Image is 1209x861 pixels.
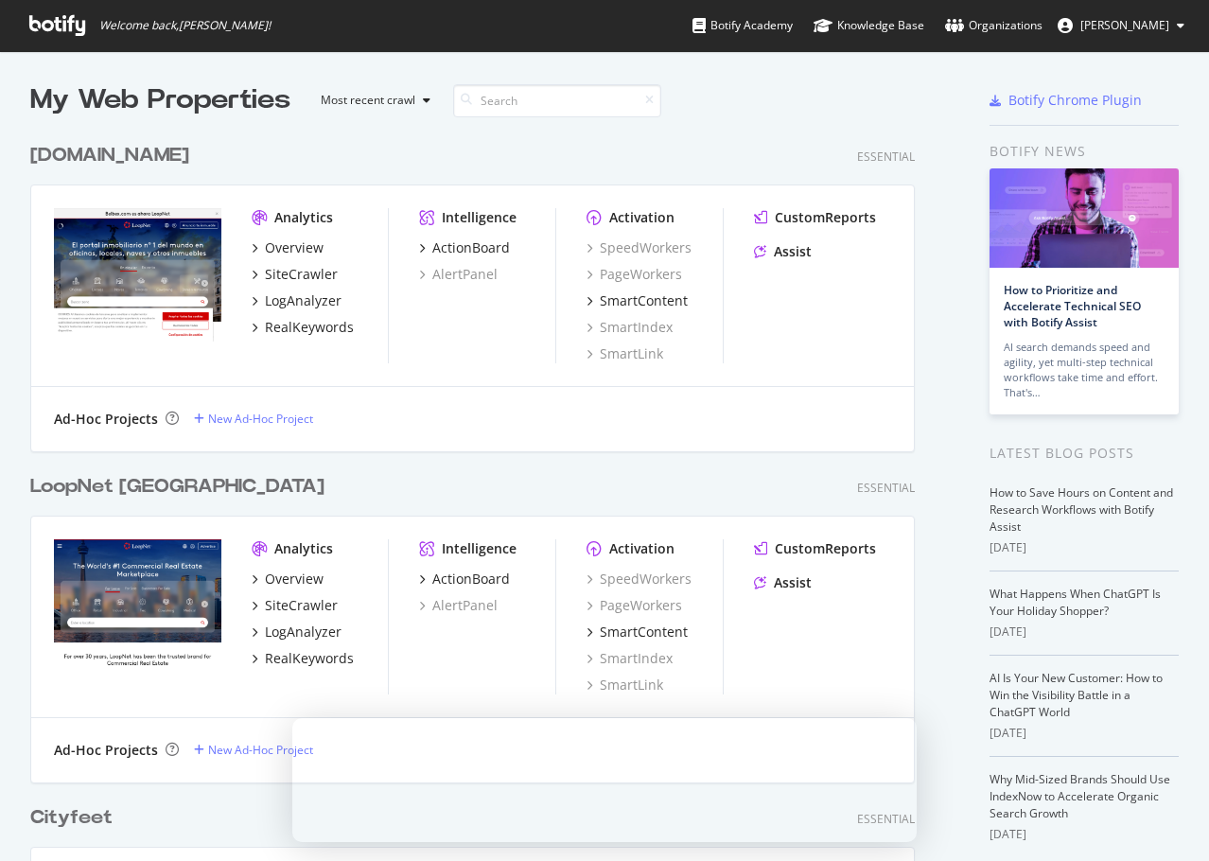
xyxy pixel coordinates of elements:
[754,539,876,558] a: CustomReports
[990,624,1179,641] div: [DATE]
[990,670,1163,720] a: AI Is Your New Customer: How to Win the Visibility Battle in a ChatGPT World
[265,570,324,589] div: Overview
[1004,340,1165,400] div: AI search demands speed and agility, yet multi-step technical workflows take time and effort. Tha...
[857,149,915,165] div: Essential
[265,238,324,257] div: Overview
[1008,91,1142,110] div: Botify Chrome Plugin
[252,265,338,284] a: SiteCrawler
[754,242,812,261] a: Assist
[208,411,313,427] div: New Ad-Hoc Project
[990,725,1179,742] div: [DATE]
[30,142,197,169] a: [DOMAIN_NAME]
[265,265,338,284] div: SiteCrawler
[814,16,924,35] div: Knowledge Base
[442,539,517,558] div: Intelligence
[265,596,338,615] div: SiteCrawler
[587,623,688,641] a: SmartContent
[54,410,158,429] div: Ad-Hoc Projects
[265,318,354,337] div: RealKeywords
[990,539,1179,556] div: [DATE]
[252,623,342,641] a: LogAnalyzer
[292,718,917,842] iframe: Survey from Botify
[990,168,1179,268] img: How to Prioritize and Accelerate Technical SEO with Botify Assist
[432,570,510,589] div: ActionBoard
[990,141,1179,162] div: Botify news
[754,573,812,592] a: Assist
[321,95,415,106] div: Most recent crawl
[990,826,1179,843] div: [DATE]
[252,596,338,615] a: SiteCrawler
[587,649,673,668] a: SmartIndex
[306,85,438,115] button: Most recent crawl
[265,291,342,310] div: LogAnalyzer
[265,623,342,641] div: LogAnalyzer
[265,649,354,668] div: RealKeywords
[274,208,333,227] div: Analytics
[1080,17,1169,33] span: Isabelle Edson
[252,291,342,310] a: LogAnalyzer
[775,539,876,558] div: CustomReports
[587,291,688,310] a: SmartContent
[274,539,333,558] div: Analytics
[30,804,113,832] div: Cityfeet
[453,84,661,117] input: Search
[990,771,1170,821] a: Why Mid-Sized Brands Should Use IndexNow to Accelerate Organic Search Growth
[1043,10,1200,41] button: [PERSON_NAME]
[1145,797,1190,842] iframe: Intercom live chat
[990,91,1142,110] a: Botify Chrome Plugin
[587,570,692,589] a: SpeedWorkers
[600,623,688,641] div: SmartContent
[587,265,682,284] a: PageWorkers
[774,573,812,592] div: Assist
[252,649,354,668] a: RealKeywords
[30,473,324,501] div: LoopNet [GEOGRAPHIC_DATA]
[600,291,688,310] div: SmartContent
[587,318,673,337] a: SmartIndex
[208,742,313,758] div: New Ad-Hoc Project
[30,804,120,832] a: Cityfeet
[432,238,510,257] div: ActionBoard
[419,570,510,589] a: ActionBoard
[30,81,290,119] div: My Web Properties
[54,539,221,674] img: Loopnet.ca
[252,570,324,589] a: Overview
[1004,282,1141,330] a: How to Prioritize and Accelerate Technical SEO with Botify Assist
[857,480,915,496] div: Essential
[774,242,812,261] div: Assist
[442,208,517,227] div: Intelligence
[30,142,189,169] div: [DOMAIN_NAME]
[30,473,332,501] a: LoopNet [GEOGRAPHIC_DATA]
[587,344,663,363] a: SmartLink
[587,238,692,257] a: SpeedWorkers
[252,238,324,257] a: Overview
[54,741,158,760] div: Ad-Hoc Projects
[194,411,313,427] a: New Ad-Hoc Project
[754,208,876,227] a: CustomReports
[990,443,1179,464] div: Latest Blog Posts
[692,16,793,35] div: Botify Academy
[990,484,1173,535] a: How to Save Hours on Content and Research Workflows with Botify Assist
[945,16,1043,35] div: Organizations
[775,208,876,227] div: CustomReports
[587,676,663,694] a: SmartLink
[252,318,354,337] a: RealKeywords
[990,586,1161,619] a: What Happens When ChatGPT Is Your Holiday Shopper?
[54,208,221,343] img: loopnet.es
[419,596,498,615] a: AlertPanel
[609,208,675,227] div: Activation
[419,265,498,284] a: AlertPanel
[194,742,313,758] a: New Ad-Hoc Project
[99,18,271,33] span: Welcome back, [PERSON_NAME] !
[587,596,682,615] a: PageWorkers
[419,238,510,257] a: ActionBoard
